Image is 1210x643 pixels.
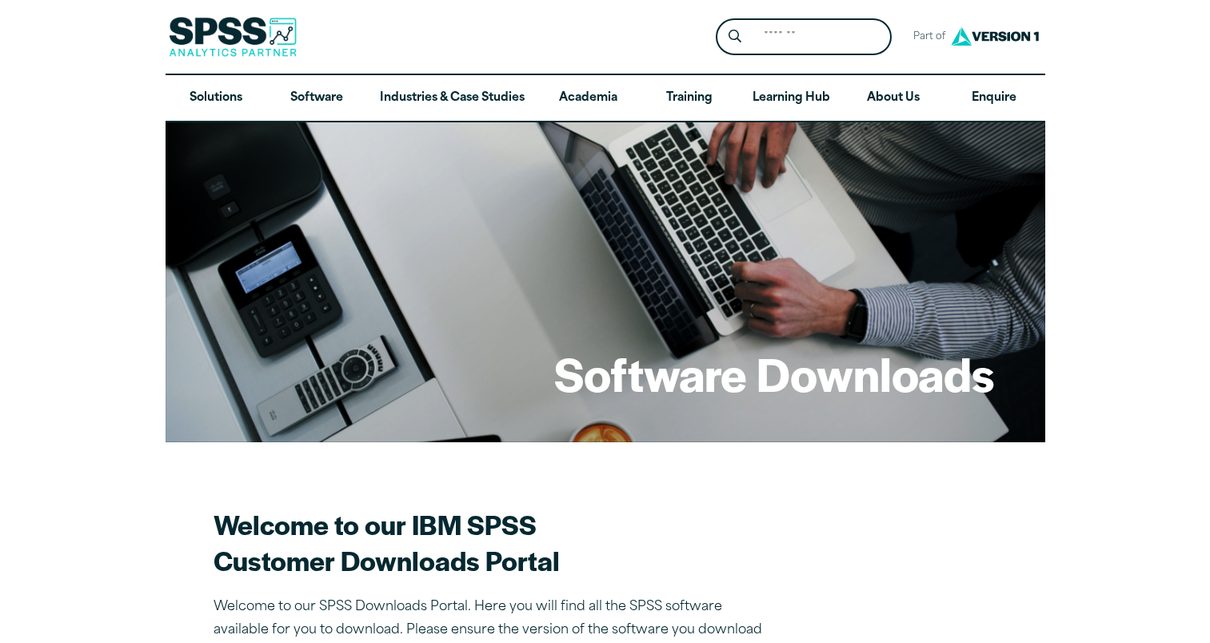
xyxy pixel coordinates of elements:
button: Search magnifying glass icon [720,22,749,52]
h1: Software Downloads [554,342,994,405]
a: Software [266,75,367,122]
img: Version1 Logo [947,22,1043,51]
svg: Search magnifying glass icon [729,30,741,43]
a: Enquire [944,75,1044,122]
a: Training [638,75,739,122]
span: Part of [905,26,947,49]
img: SPSS Analytics Partner [169,17,297,57]
a: Learning Hub [740,75,843,122]
h2: Welcome to our IBM SPSS Customer Downloads Portal [214,506,773,578]
a: About Us [843,75,944,122]
a: Solutions [166,75,266,122]
form: Site Header Search Form [716,18,892,56]
a: Industries & Case Studies [367,75,537,122]
a: Academia [537,75,638,122]
nav: Desktop version of site main menu [166,75,1045,122]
